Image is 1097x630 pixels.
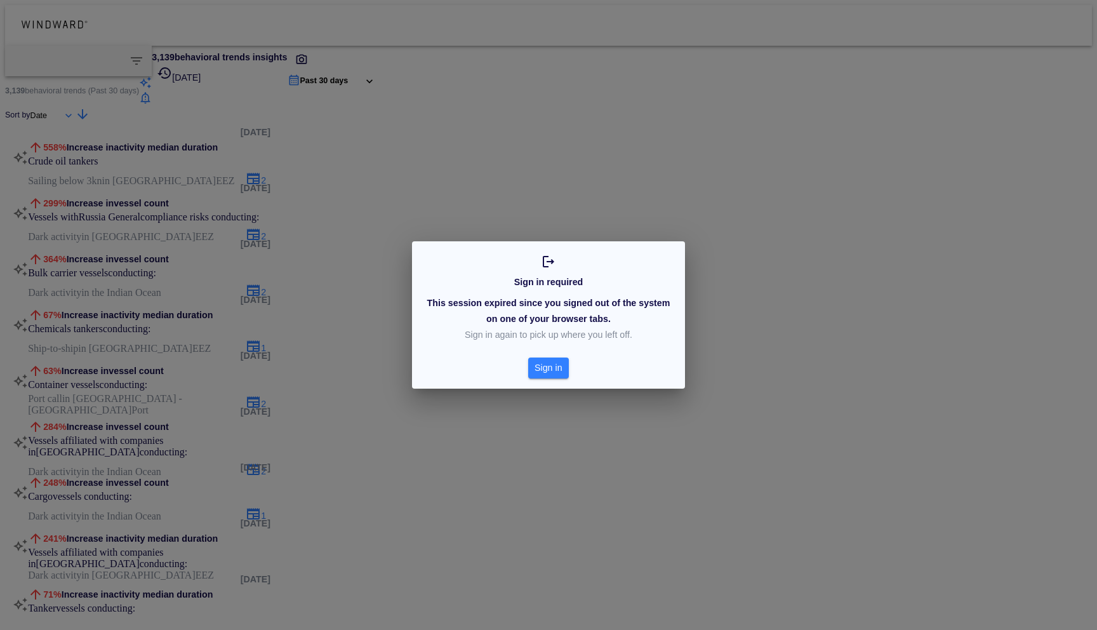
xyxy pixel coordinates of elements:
[425,293,673,330] div: This session expired since you signed out of the system on one of your browser tabs.
[465,327,632,342] div: Sign in again to pick up where you left off.
[512,272,586,293] div: Sign in required
[528,358,569,379] button: Sign in
[1043,573,1087,620] iframe: Chat
[532,358,565,379] div: Sign in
